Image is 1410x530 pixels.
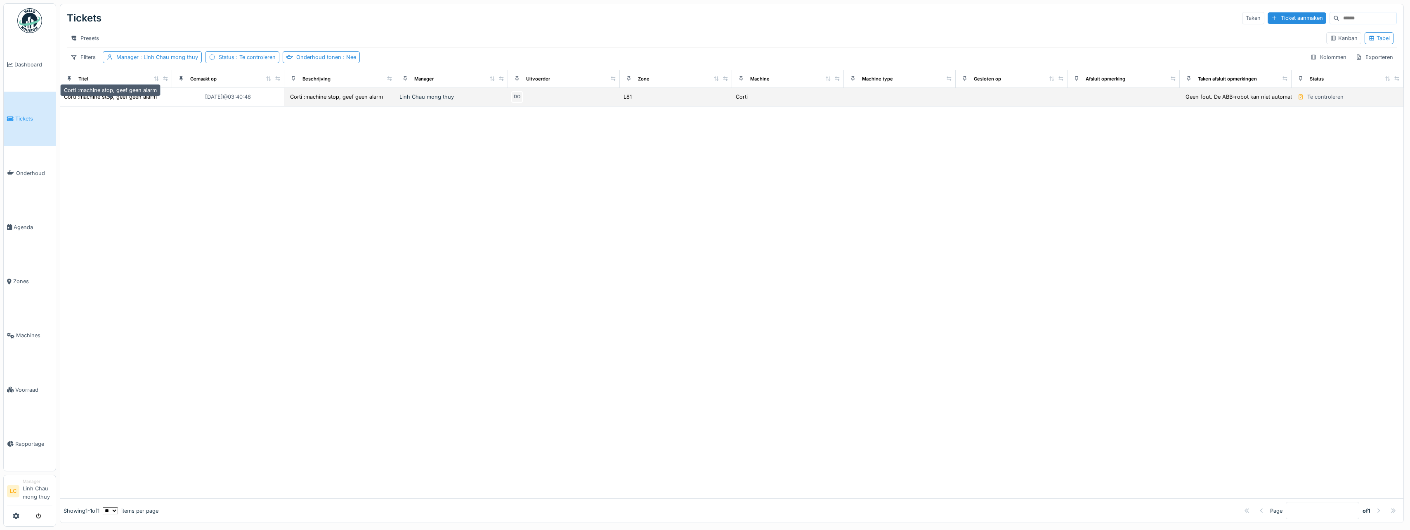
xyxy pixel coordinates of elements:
[974,76,1001,83] div: Gesloten op
[624,93,632,101] div: L81
[4,417,56,471] a: Rapportage
[1368,34,1390,42] div: Tabel
[78,76,88,83] div: Titel
[4,38,56,92] a: Dashboard
[16,331,52,339] span: Machines
[139,54,198,60] span: : Linh Chau mong thuy
[302,76,331,83] div: Beschrijving
[1352,51,1397,63] div: Exporteren
[1363,507,1370,515] strong: of 1
[16,169,52,177] span: Onderhoud
[15,386,52,394] span: Voorraad
[67,32,103,44] div: Presets
[116,53,198,61] div: Manager
[219,53,276,61] div: Status
[1310,76,1324,83] div: Status
[1330,34,1358,42] div: Kanban
[14,61,52,69] span: Dashboard
[526,76,550,83] div: Uitvoerder
[750,76,770,83] div: Machine
[1306,51,1350,63] div: Kolommen
[15,115,52,123] span: Tickets
[23,478,52,504] li: Linh Chau mong thuy
[15,440,52,448] span: Rapportage
[1268,12,1326,24] div: Ticket aanmaken
[414,76,434,83] div: Manager
[4,200,56,254] a: Agenda
[4,363,56,417] a: Voorraad
[64,507,99,515] div: Showing 1 - 1 of 1
[23,478,52,485] div: Manager
[1270,507,1282,515] div: Page
[341,54,356,60] span: : Nee
[64,93,157,101] div: Corti :machine stop, geef geen alarm
[4,146,56,200] a: Onderhoud
[14,223,52,231] span: Agenda
[290,93,383,101] div: Corti :machine stop, geef geen alarm
[17,8,42,33] img: Badge_color-CXgf-gQk.svg
[234,54,276,60] span: : Te controleren
[4,254,56,308] a: Zones
[1242,12,1264,24] div: Taken
[862,76,893,83] div: Machine type
[4,308,56,362] a: Machines
[399,93,505,101] div: Linh Chau mong thuy
[60,84,161,96] div: Corti :machine stop, geef geen alarm
[736,93,748,101] div: Corti
[205,93,251,101] div: [DATE] @ 03:40:48
[1307,93,1344,101] div: Te controleren
[638,76,649,83] div: Zone
[190,76,217,83] div: Gemaakt op
[67,51,99,63] div: Filters
[103,507,158,515] div: items per page
[67,7,102,29] div: Tickets
[1086,76,1125,83] div: Afsluit opmerking
[7,485,19,497] li: LC
[511,91,523,103] div: DO
[1198,76,1257,83] div: Taken afsluit opmerkingen
[296,53,356,61] div: Onderhoud tonen
[7,478,52,506] a: LC ManagerLinh Chau mong thuy
[1186,93,1313,101] div: Geen fout. De ABB-robot kan niet automatisch in...
[13,277,52,285] span: Zones
[4,92,56,146] a: Tickets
